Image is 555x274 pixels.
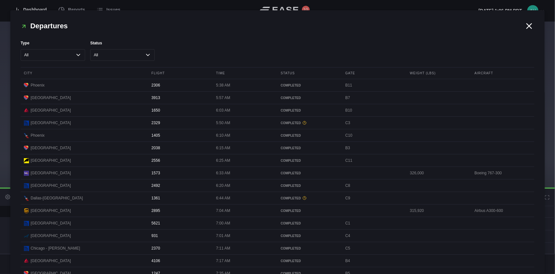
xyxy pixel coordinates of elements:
[31,95,71,101] span: [GEOGRAPHIC_DATA]
[216,121,230,125] span: 5:50 AM
[281,96,337,100] div: COMPLETED
[31,195,83,201] span: Dallas-[GEOGRAPHIC_DATA]
[31,132,44,138] span: Phoenix
[216,158,230,163] span: 6:25 AM
[281,183,337,188] div: COMPLETED
[31,120,71,126] span: [GEOGRAPHIC_DATA]
[31,208,71,214] span: [GEOGRAPHIC_DATA]
[277,68,341,79] div: Status
[472,68,535,79] div: Aircraft
[281,196,337,201] div: COMPLETED
[148,179,211,192] div: 2492
[346,259,350,263] span: B4
[281,171,337,176] div: COMPLETED
[148,92,211,104] div: 3913
[410,171,424,175] span: 326,000
[346,183,350,188] span: C8
[148,242,211,254] div: 2370
[148,167,211,179] div: 1573
[31,107,71,113] span: [GEOGRAPHIC_DATA]
[346,233,350,238] span: C4
[148,217,211,229] div: 5621
[31,158,71,163] span: [GEOGRAPHIC_DATA]
[281,158,337,163] div: COMPLETED
[281,221,337,226] div: COMPLETED
[148,68,211,79] div: Flight
[148,154,211,167] div: 2556
[281,146,337,151] div: COMPLETED
[31,245,80,251] span: Chicago - [PERSON_NAME]
[281,259,337,263] div: COMPLETED
[31,170,71,176] span: [GEOGRAPHIC_DATA]
[216,108,230,113] span: 6:03 AM
[281,233,337,238] div: COMPLETED
[216,183,230,188] span: 6:20 AM
[148,230,211,242] div: 931
[216,146,230,150] span: 6:15 AM
[148,129,211,142] div: 1405
[148,79,211,91] div: 2306
[281,133,337,138] div: COMPLETED
[148,205,211,217] div: 2895
[148,104,211,116] div: 1650
[148,255,211,267] div: 4106
[346,83,352,87] span: B11
[21,21,524,31] h2: Departures
[475,171,502,175] span: Boeing 767-300
[346,146,350,150] span: B3
[407,68,470,79] div: Weight (lbs)
[31,233,71,239] span: [GEOGRAPHIC_DATA]
[216,171,230,175] span: 6:33 AM
[346,96,350,100] span: B7
[216,208,230,213] span: 7:04 AM
[281,246,337,251] div: COMPLETED
[216,133,230,138] span: 6:10 AM
[216,96,230,100] span: 5:57 AM
[216,83,230,87] span: 5:38 AM
[410,208,424,213] span: 315,920
[281,121,337,125] div: COMPLETED
[346,108,352,113] span: B10
[216,259,230,263] span: 7:17 AM
[31,145,71,151] span: [GEOGRAPHIC_DATA]
[90,40,155,46] label: Status
[281,208,337,213] div: COMPLETED
[342,68,405,79] div: Gate
[148,142,211,154] div: 2038
[346,158,353,163] span: C11
[346,221,350,225] span: C1
[346,246,350,251] span: C5
[216,221,230,225] span: 7:00 AM
[281,108,337,113] div: COMPLETED
[213,68,276,79] div: Time
[31,220,71,226] span: [GEOGRAPHIC_DATA]
[346,121,350,125] span: C3
[346,196,350,200] span: C9
[346,133,353,138] span: C10
[148,192,211,204] div: 1361
[31,82,44,88] span: Phoenix
[475,208,503,213] span: Airbus A300-600
[216,246,230,251] span: 7:11 AM
[216,233,230,238] span: 7:01 AM
[21,40,85,46] label: Type
[281,83,337,88] div: COMPLETED
[148,117,211,129] div: 2329
[21,68,147,79] div: City
[31,258,71,264] span: [GEOGRAPHIC_DATA]
[31,183,71,188] span: [GEOGRAPHIC_DATA]
[216,196,230,200] span: 6:44 AM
